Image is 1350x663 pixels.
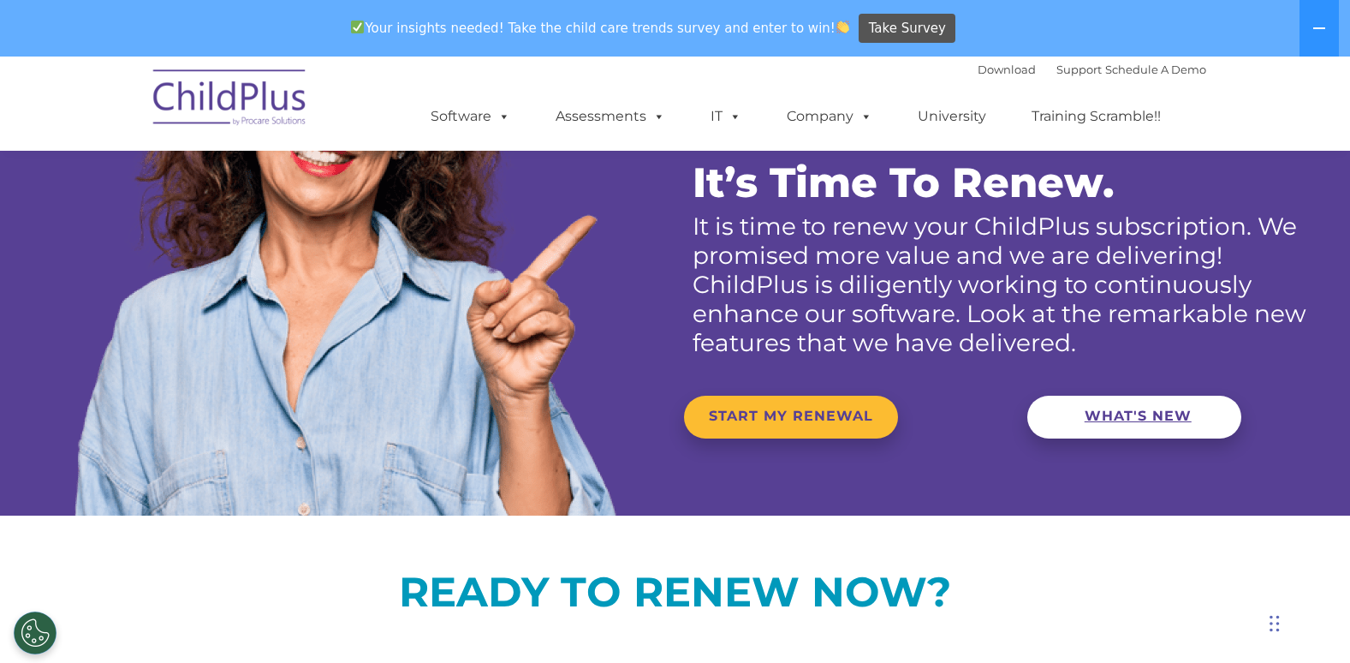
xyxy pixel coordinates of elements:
[901,99,1003,134] a: University
[162,567,1189,617] p: READY TO RENEW NOW?
[684,396,898,439] a: START MY RENEWAL
[770,99,889,134] a: Company
[978,63,1206,76] font: |
[709,408,873,424] span: START MY RENEWAL
[693,158,1321,207] p: It’s Time To Renew.
[1085,408,1192,424] span: WHAT'S NEW
[859,14,955,44] a: Take Survey
[1264,581,1350,663] iframe: Chat Widget
[1056,63,1102,76] a: Support
[1105,63,1206,76] a: Schedule A Demo
[351,21,364,33] img: ✅
[1014,99,1178,134] a: Training Scramble!!
[836,21,849,33] img: 👏
[14,612,56,654] button: Cookies Settings
[145,57,316,143] img: ChildPlus by Procare Solutions
[344,14,857,42] span: Your insights needed! Take the child care trends survey and enter to win!
[978,63,1036,76] a: Download
[1027,396,1241,439] a: WHAT'S NEW
[869,14,946,44] span: Take Survey
[1270,598,1280,649] div: Drag
[538,99,682,134] a: Assessments
[693,99,758,134] a: IT
[413,99,527,134] a: Software
[693,212,1321,357] p: It is time to renew your ChildPlus subscription. We promised more value and we are delivering! Ch...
